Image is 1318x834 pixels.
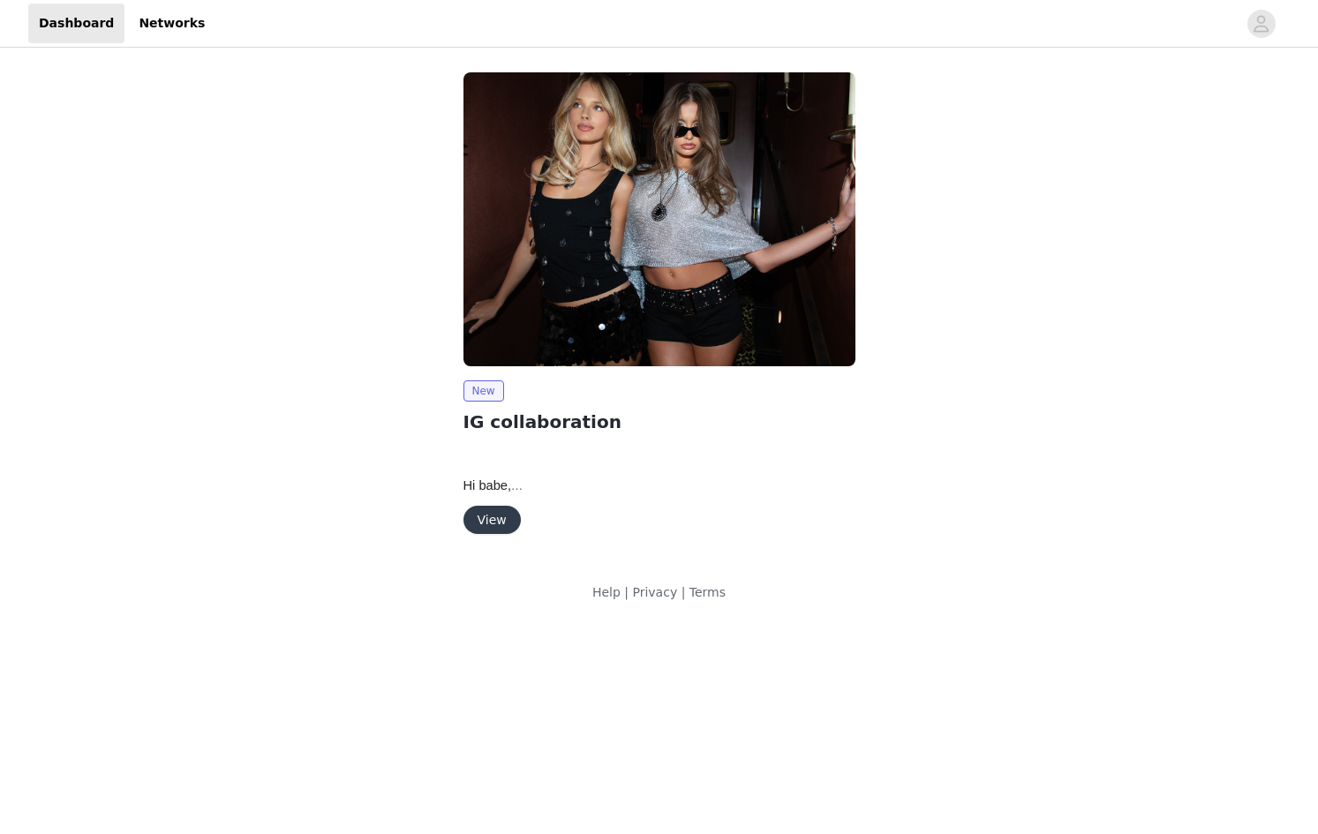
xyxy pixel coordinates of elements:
[463,380,504,402] span: New
[632,585,677,599] a: Privacy
[592,585,621,599] a: Help
[1253,10,1269,38] div: avatar
[463,506,521,534] button: View
[463,514,521,527] a: View
[682,585,686,599] span: |
[624,585,629,599] span: |
[463,409,855,435] h2: IG collaboration
[463,72,855,366] img: Edikted UK
[689,585,726,599] a: Terms
[28,4,124,43] a: Dashboard
[463,478,523,492] span: Hi babe,
[128,4,215,43] a: Networks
